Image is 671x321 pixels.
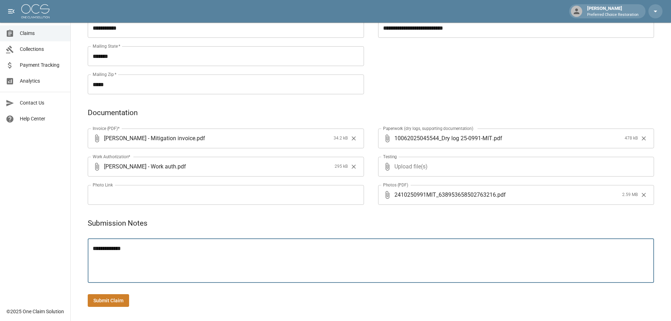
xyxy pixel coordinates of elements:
span: [PERSON_NAME] - Mitigation invoice [104,134,195,142]
button: Clear [638,190,649,200]
span: 2410250991MIT_638953658502763216 [394,191,496,199]
label: Testing [383,154,397,160]
label: Mailing State [93,43,120,49]
span: . pdf [195,134,205,142]
label: Photo Link [93,182,113,188]
label: Photos (PDF) [383,182,408,188]
span: 10062025045544_Dry log 25-0991-MIT [394,134,492,142]
button: open drawer [4,4,18,18]
span: 478 kB [625,135,638,142]
p: Preferred Choice Restoration [587,12,638,18]
div: [PERSON_NAME] [584,5,641,18]
img: ocs-logo-white-transparent.png [21,4,50,18]
button: Clear [348,161,359,172]
span: 295 kB [335,163,348,170]
span: Upload file(s) [394,157,635,177]
label: Work Authorization* [93,154,131,160]
span: 2.59 MB [622,191,638,198]
button: Submit Claim [88,294,129,307]
label: Mailing Zip [93,71,117,77]
div: © 2025 One Claim Solution [6,308,64,315]
span: Analytics [20,77,65,85]
span: Claims [20,30,65,37]
label: Paperwork (dry logs, supporting documentation) [383,125,473,131]
span: . pdf [492,134,502,142]
span: 34.2 kB [334,135,348,142]
span: Collections [20,46,65,53]
span: Payment Tracking [20,61,65,69]
label: Invoice (PDF)* [93,125,120,131]
span: Help Center [20,115,65,123]
button: Clear [348,133,359,144]
span: . pdf [496,191,506,199]
span: . pdf [176,162,186,171]
button: Clear [638,133,649,144]
span: [PERSON_NAME] - Work auth [104,162,176,171]
span: Contact Us [20,99,65,107]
